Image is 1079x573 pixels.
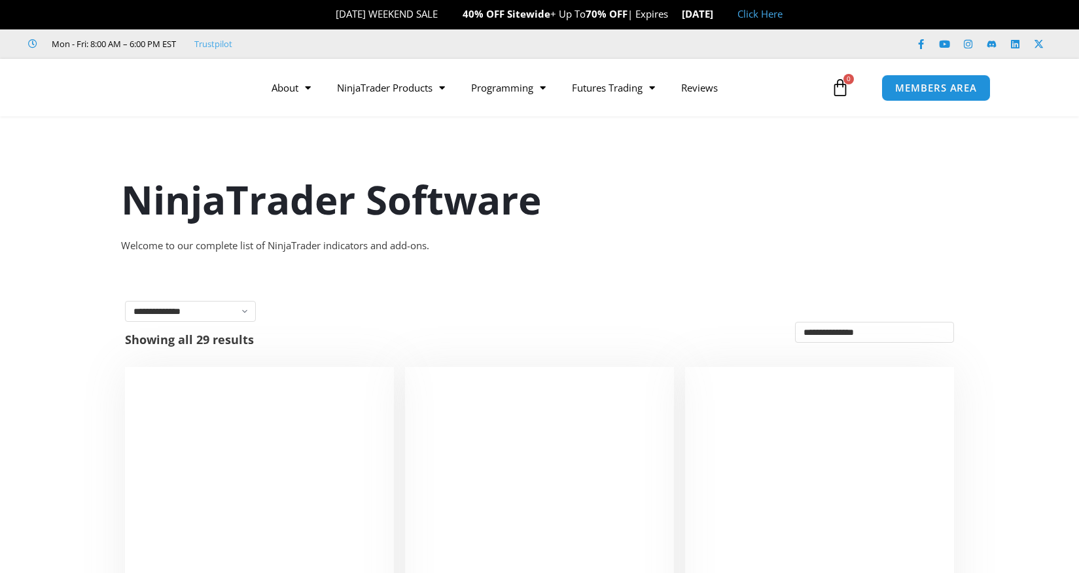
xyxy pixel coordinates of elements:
[48,36,176,52] span: Mon - Fri: 8:00 AM – 6:00 PM EST
[458,73,559,103] a: Programming
[795,322,954,343] select: Shop order
[843,74,854,84] span: 0
[559,73,668,103] a: Futures Trading
[668,73,731,103] a: Reviews
[714,9,724,19] img: 🏭
[324,73,458,103] a: NinjaTrader Products
[121,237,959,255] div: Welcome to our complete list of NinjaTrader indicators and add-ons.
[463,7,550,20] strong: 40% OFF Sitewide
[586,7,628,20] strong: 70% OFF
[737,7,783,20] a: Click Here
[194,36,232,52] a: Trustpilot
[71,64,211,111] img: LogoAI | Affordable Indicators – NinjaTrader
[438,9,448,19] img: 🎉
[895,83,977,93] span: MEMBERS AREA
[325,7,681,20] span: [DATE] WEEKEND SALE + Up To | Expires
[258,73,828,103] nav: Menu
[881,75,991,101] a: MEMBERS AREA
[121,172,959,227] h1: NinjaTrader Software
[682,7,724,20] strong: [DATE]
[669,9,679,19] img: ⌛
[125,334,254,345] p: Showing all 29 results
[258,73,324,103] a: About
[811,69,869,107] a: 0
[325,9,335,19] img: 🛠️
